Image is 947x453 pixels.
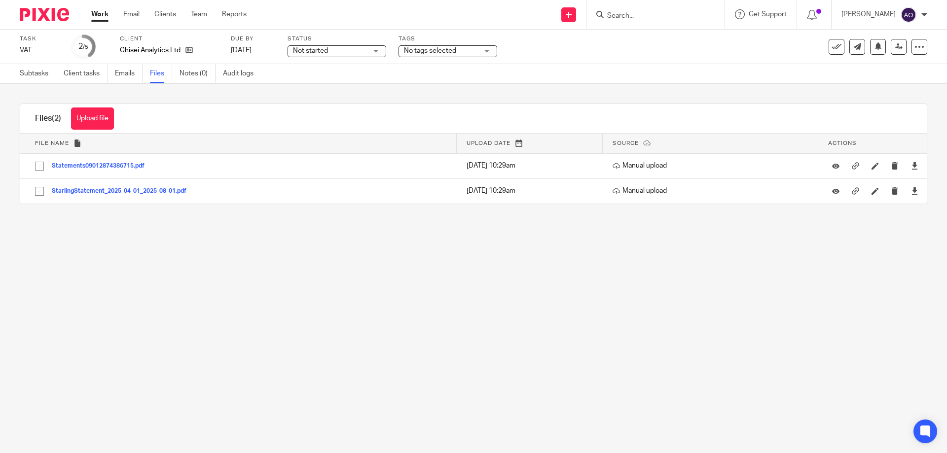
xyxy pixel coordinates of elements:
[150,64,172,83] a: Files
[20,8,69,21] img: Pixie
[749,11,787,18] span: Get Support
[35,113,61,124] h1: Files
[83,44,88,50] small: /5
[180,64,216,83] a: Notes (0)
[78,41,88,52] div: 2
[91,9,109,19] a: Work
[64,64,108,83] a: Client tasks
[20,64,56,83] a: Subtasks
[231,47,252,54] span: [DATE]
[293,47,328,54] span: Not started
[911,161,918,171] a: Download
[404,47,456,54] span: No tags selected
[606,12,695,21] input: Search
[828,140,857,146] span: Actions
[231,35,275,43] label: Due by
[467,140,510,146] span: Upload date
[123,9,140,19] a: Email
[911,186,918,196] a: Download
[613,140,639,146] span: Source
[467,161,598,171] p: [DATE] 10:29am
[20,45,59,55] div: VAT
[613,186,813,196] p: Manual upload
[223,64,261,83] a: Audit logs
[52,188,194,195] button: StarlingStatement_2025-04-01_2025-08-01.pdf
[52,114,61,122] span: (2)
[154,9,176,19] a: Clients
[613,161,813,171] p: Manual upload
[288,35,386,43] label: Status
[30,182,49,201] input: Select
[30,157,49,175] input: Select
[115,64,143,83] a: Emails
[399,35,497,43] label: Tags
[52,163,152,170] button: Statements09012874386715.pdf
[120,45,181,55] p: Chisei Analytics Ltd
[71,107,114,130] button: Upload file
[191,9,207,19] a: Team
[467,186,598,196] p: [DATE] 10:29am
[35,140,69,146] span: File name
[901,7,916,23] img: svg%3E
[841,9,896,19] p: [PERSON_NAME]
[120,35,219,43] label: Client
[222,9,247,19] a: Reports
[20,35,59,43] label: Task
